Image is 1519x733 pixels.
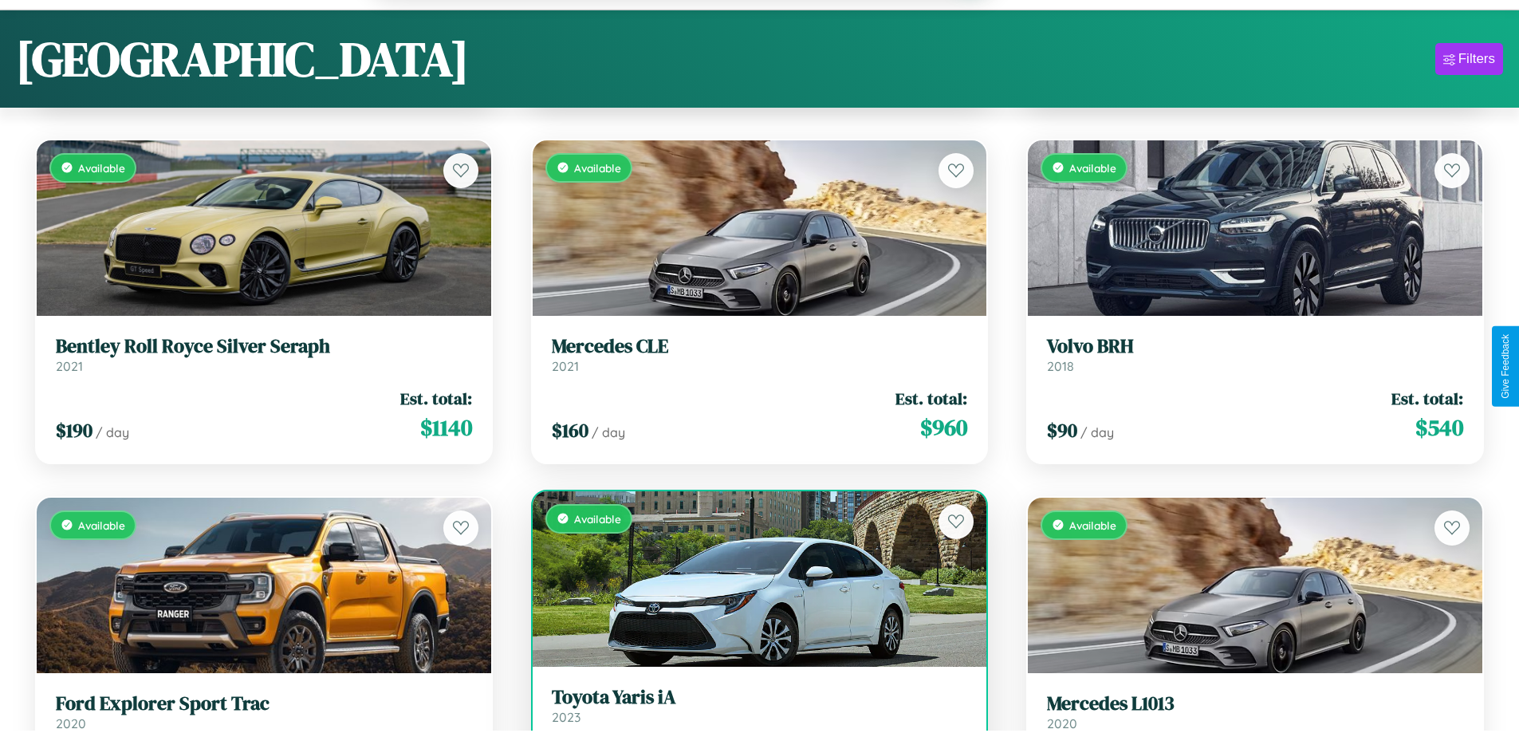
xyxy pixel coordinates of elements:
span: $ 540 [1415,412,1463,443]
h3: Ford Explorer Sport Trac [56,692,472,715]
span: 2021 [56,358,83,374]
span: $ 160 [552,417,588,443]
a: Mercedes CLE2021 [552,335,968,374]
span: $ 960 [920,412,967,443]
h3: Volvo BRH [1047,335,1463,358]
span: Available [1069,161,1116,175]
span: / day [592,424,625,440]
h3: Toyota Yaris iA [552,686,968,709]
h3: Bentley Roll Royce Silver Seraph [56,335,472,358]
span: 2018 [1047,358,1074,374]
span: Est. total: [895,387,967,410]
div: Give Feedback [1500,334,1511,399]
a: Mercedes L10132020 [1047,692,1463,731]
span: 2021 [552,358,579,374]
div: Filters [1458,51,1495,67]
span: Available [78,518,125,532]
span: Available [574,161,621,175]
span: $ 1140 [420,412,472,443]
a: Volvo BRH2018 [1047,335,1463,374]
button: Filters [1435,43,1503,75]
span: 2023 [552,709,580,725]
h1: [GEOGRAPHIC_DATA] [16,26,469,92]
span: Available [574,512,621,526]
a: Ford Explorer Sport Trac2020 [56,692,472,731]
span: 2020 [1047,715,1077,731]
a: Bentley Roll Royce Silver Seraph2021 [56,335,472,374]
h3: Mercedes CLE [552,335,968,358]
span: $ 90 [1047,417,1077,443]
span: Available [1069,518,1116,532]
span: Available [78,161,125,175]
span: / day [96,424,129,440]
span: Est. total: [1391,387,1463,410]
span: 2020 [56,715,86,731]
span: $ 190 [56,417,92,443]
span: / day [1080,424,1114,440]
h3: Mercedes L1013 [1047,692,1463,715]
a: Toyota Yaris iA2023 [552,686,968,725]
span: Est. total: [400,387,472,410]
